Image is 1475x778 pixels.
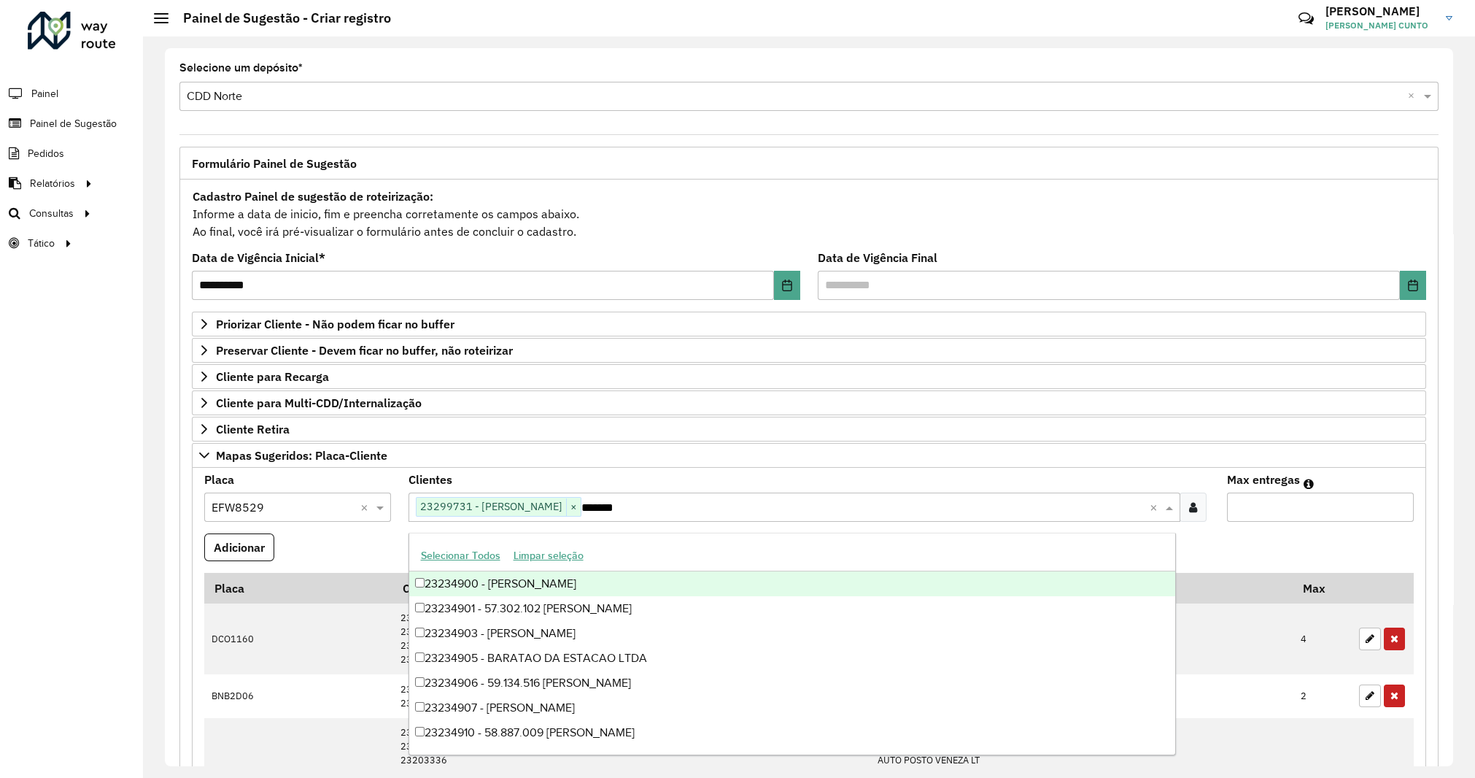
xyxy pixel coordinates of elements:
label: Data de Vigência Final [818,249,937,266]
span: Consultas [29,206,74,221]
div: 23234903 - [PERSON_NAME] [409,621,1176,646]
div: 23234901 - 57.302.102 [PERSON_NAME] [409,596,1176,621]
em: Máximo de clientes que serão colocados na mesma rota com os clientes informados [1304,478,1314,490]
strong: Cadastro Painel de sugestão de roteirização: [193,189,433,204]
button: Limpar seleção [507,544,590,567]
span: Formulário Painel de Sugestão [192,158,357,169]
span: Priorizar Cliente - Não podem ficar no buffer [216,318,454,330]
span: Painel [31,86,58,101]
div: 23234907 - [PERSON_NAME] [409,696,1176,720]
div: 23234911 - 59.083.109 [PERSON_NAME] [409,745,1176,770]
button: Choose Date [1400,271,1426,300]
span: [PERSON_NAME] CUNTO [1325,19,1435,32]
a: Preservar Cliente - Devem ficar no buffer, não roteirizar [192,338,1426,363]
ng-dropdown-panel: Options list [409,533,1177,755]
span: Clear all [360,498,373,516]
label: Selecione um depósito [179,59,303,77]
a: Mapas Sugeridos: Placa-Cliente [192,443,1426,468]
label: Data de Vigência Inicial [192,249,325,266]
span: Painel de Sugestão [30,116,117,131]
a: Cliente para Multi-CDD/Internalização [192,390,1426,415]
span: 23299731 - [PERSON_NAME] [417,498,566,515]
span: Tático [28,236,55,251]
td: DCO1160 [204,604,393,674]
label: Max entregas [1227,471,1300,488]
h3: [PERSON_NAME] [1325,4,1435,18]
div: 23234905 - BARATAO DA ESTACAO LTDA [409,646,1176,671]
button: Selecionar Todos [414,544,507,567]
td: 4 [1293,604,1352,674]
th: Código Cliente [393,573,870,604]
button: Adicionar [204,534,274,561]
span: Cliente para Recarga [216,371,329,382]
label: Clientes [409,471,452,488]
td: BNB2D06 [204,674,393,717]
td: 2 [1293,674,1352,717]
label: Placa [204,471,234,488]
span: × [566,498,581,516]
span: Preservar Cliente - Devem ficar no buffer, não roteirizar [216,344,513,356]
a: Cliente para Recarga [192,364,1426,389]
div: Informe a data de inicio, fim e preencha corretamente os campos abaixo. Ao final, você irá pré-vi... [192,187,1426,241]
td: 23204938 23209393 23225024 23299945 [393,604,870,674]
h2: Painel de Sugestão - Criar registro [169,10,391,26]
button: Choose Date [774,271,800,300]
th: Max [1293,573,1352,604]
a: Cliente Retira [192,417,1426,442]
span: Mapas Sugeridos: Placa-Cliente [216,450,387,461]
td: 23295682 23298996 [393,674,870,717]
span: Clear all [1408,88,1420,105]
span: Cliente para Multi-CDD/Internalização [216,397,422,409]
div: 23234906 - 59.134.516 [PERSON_NAME] [409,671,1176,696]
span: Pedidos [28,146,64,161]
span: Relatórios [30,176,75,191]
a: Priorizar Cliente - Não podem ficar no buffer [192,312,1426,336]
th: Placa [204,573,393,604]
div: 23234900 - [PERSON_NAME] [409,571,1176,596]
a: Contato Rápido [1290,3,1322,34]
span: Clear all [1150,498,1162,516]
div: 23234910 - 58.887.009 [PERSON_NAME] [409,720,1176,745]
span: Cliente Retira [216,423,290,435]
